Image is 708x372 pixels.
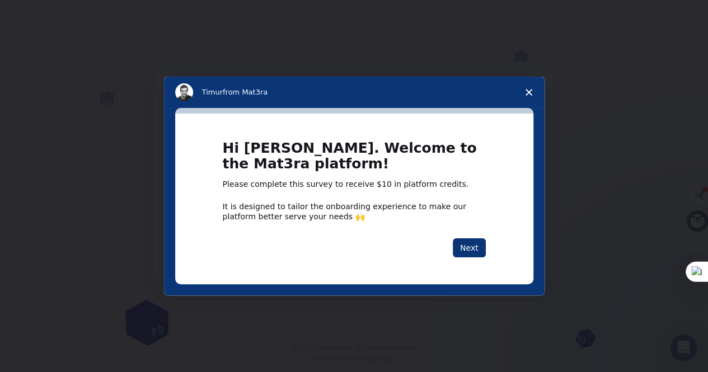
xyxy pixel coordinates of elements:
span: Support [22,8,63,18]
div: It is designed to tailor the onboarding experience to make our platform better serve your needs 🙌 [223,201,486,222]
span: from Mat3ra [223,88,268,96]
div: Please complete this survey to receive $10 in platform credits. [223,179,486,190]
button: Next [453,238,486,257]
img: Profile image for Timur [175,83,193,101]
span: Close survey [513,77,545,108]
span: Timur [202,88,223,96]
h1: Hi [PERSON_NAME]. Welcome to the Mat3ra platform! [223,140,486,179]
